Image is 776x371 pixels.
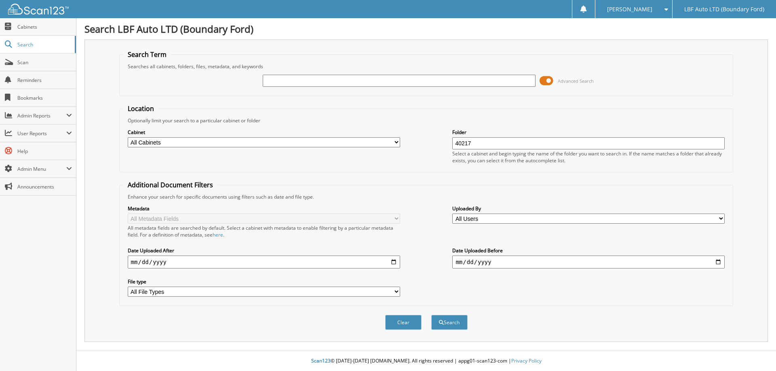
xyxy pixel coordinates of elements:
span: Scan [17,59,72,66]
h1: Search LBF Auto LTD (Boundary Ford) [84,22,768,36]
label: Date Uploaded Before [452,247,725,254]
div: Searches all cabinets, folders, files, metadata, and keywords [124,63,729,70]
span: Help [17,148,72,155]
div: Enhance your search for specific documents using filters such as date and file type. [124,193,729,200]
span: Bookmarks [17,94,72,101]
legend: Search Term [124,50,171,59]
label: Date Uploaded After [128,247,400,254]
div: © [DATE]-[DATE] [DOMAIN_NAME]. All rights reserved | appg01-scan123-com | [76,351,776,371]
legend: Additional Document Filters [124,180,217,189]
a: here [213,231,223,238]
span: Announcements [17,183,72,190]
label: Metadata [128,205,400,212]
span: [PERSON_NAME] [607,7,652,12]
iframe: Chat Widget [736,332,776,371]
input: start [128,256,400,268]
span: User Reports [17,130,66,137]
label: File type [128,278,400,285]
span: Admin Menu [17,166,66,172]
div: All metadata fields are searched by default. Select a cabinet with metadata to enable filtering b... [128,224,400,238]
img: scan123-logo-white.svg [8,4,69,15]
a: Privacy Policy [511,357,542,364]
div: Optionally limit your search to a particular cabinet or folder [124,117,729,124]
span: Advanced Search [558,78,594,84]
span: Cabinets [17,23,72,30]
span: Admin Reports [17,112,66,119]
label: Cabinet [128,129,400,136]
div: Select a cabinet and begin typing the name of the folder you want to search in. If the name match... [452,150,725,164]
button: Search [431,315,468,330]
span: Reminders [17,77,72,84]
input: end [452,256,725,268]
span: Scan123 [311,357,331,364]
label: Uploaded By [452,205,725,212]
span: Search [17,41,71,48]
button: Clear [385,315,422,330]
legend: Location [124,104,158,113]
span: LBF Auto LTD (Boundary Ford) [684,7,764,12]
label: Folder [452,129,725,136]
